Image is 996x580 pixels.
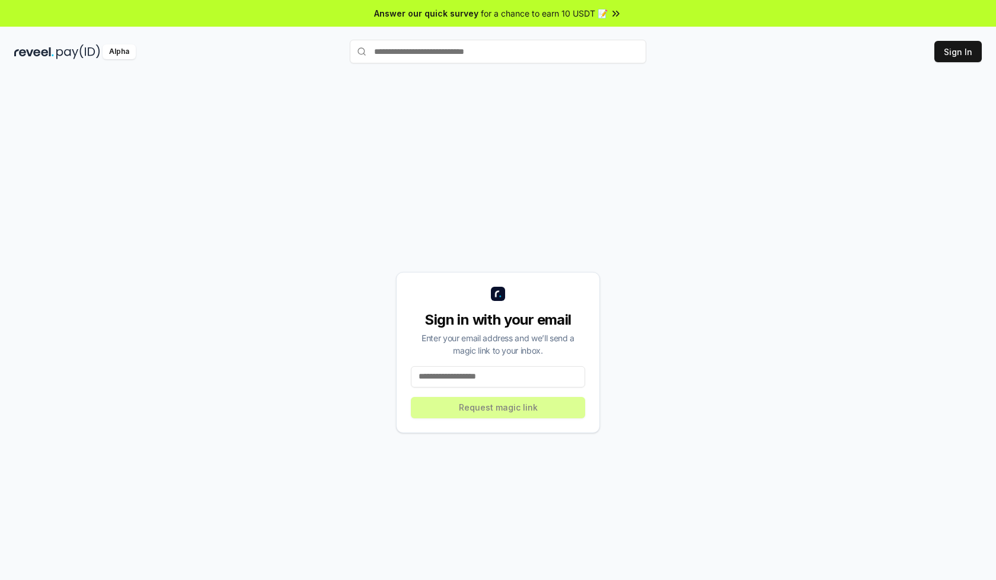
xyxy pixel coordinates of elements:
[491,287,505,301] img: logo_small
[411,310,585,329] div: Sign in with your email
[481,7,608,20] span: for a chance to earn 10 USDT 📝
[374,7,478,20] span: Answer our quick survey
[934,41,982,62] button: Sign In
[56,44,100,59] img: pay_id
[103,44,136,59] div: Alpha
[14,44,54,59] img: reveel_dark
[411,332,585,357] div: Enter your email address and we’ll send a magic link to your inbox.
